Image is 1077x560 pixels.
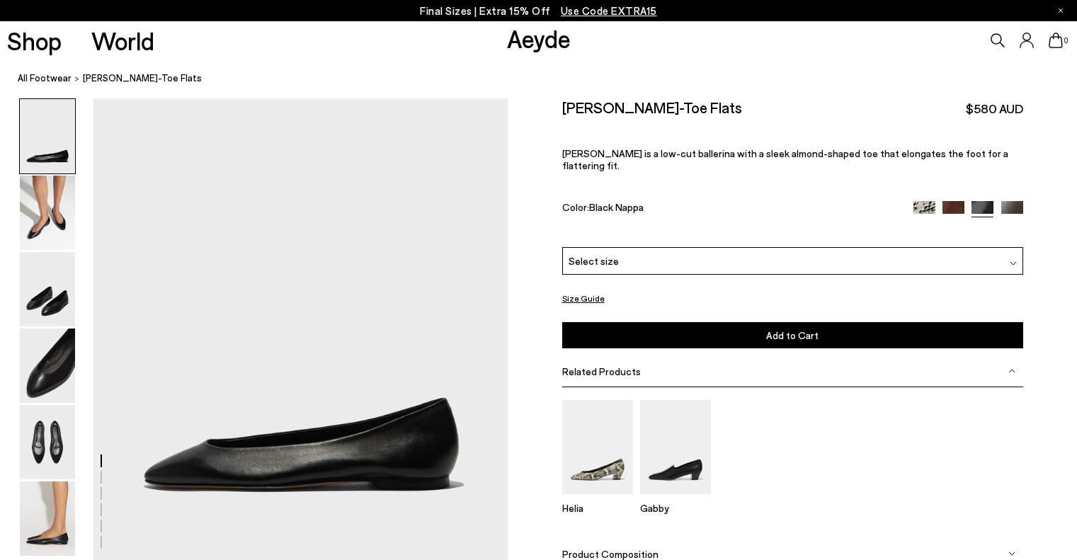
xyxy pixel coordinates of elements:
[562,400,633,494] img: Helia Low-Cut Pumps
[561,4,657,17] span: Navigate to /collections/ss25-final-sizes
[20,176,75,250] img: Ellie Almond-Toe Flats - Image 2
[562,290,605,307] button: Size Guide
[420,2,657,20] p: Final Sizes | Extra 15% Off
[640,502,711,514] p: Gabby
[20,481,75,556] img: Ellie Almond-Toe Flats - Image 6
[18,59,1077,98] nav: breadcrumb
[20,328,75,403] img: Ellie Almond-Toe Flats - Image 4
[18,71,72,86] a: All Footwear
[20,405,75,479] img: Ellie Almond-Toe Flats - Image 5
[1063,37,1070,45] span: 0
[562,484,633,514] a: Helia Low-Cut Pumps Helia
[562,98,742,116] h2: [PERSON_NAME]-Toe Flats
[640,400,711,494] img: Gabby Almond-Toe Loafers
[562,502,633,514] p: Helia
[640,484,711,514] a: Gabby Almond-Toe Loafers Gabby
[562,365,641,377] span: Related Products
[83,71,202,86] span: [PERSON_NAME]-Toe Flats
[20,252,75,326] img: Ellie Almond-Toe Flats - Image 3
[589,201,644,213] span: Black Nappa
[1049,33,1063,48] a: 0
[1010,260,1017,267] img: svg%3E
[507,23,571,53] a: Aeyde
[562,147,1023,171] p: [PERSON_NAME] is a low-cut ballerina with a sleek almond-shaped toe that elongates the foot for a...
[766,329,819,341] span: Add to Cart
[7,28,62,53] a: Shop
[562,548,659,560] span: Product Composition
[91,28,154,53] a: World
[1008,550,1015,557] img: svg%3E
[20,99,75,173] img: Ellie Almond-Toe Flats - Image 1
[966,100,1023,118] span: $580 AUD
[562,322,1023,348] button: Add to Cart
[569,253,619,268] span: Select size
[1008,367,1015,375] img: svg%3E
[562,201,899,217] div: Color:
